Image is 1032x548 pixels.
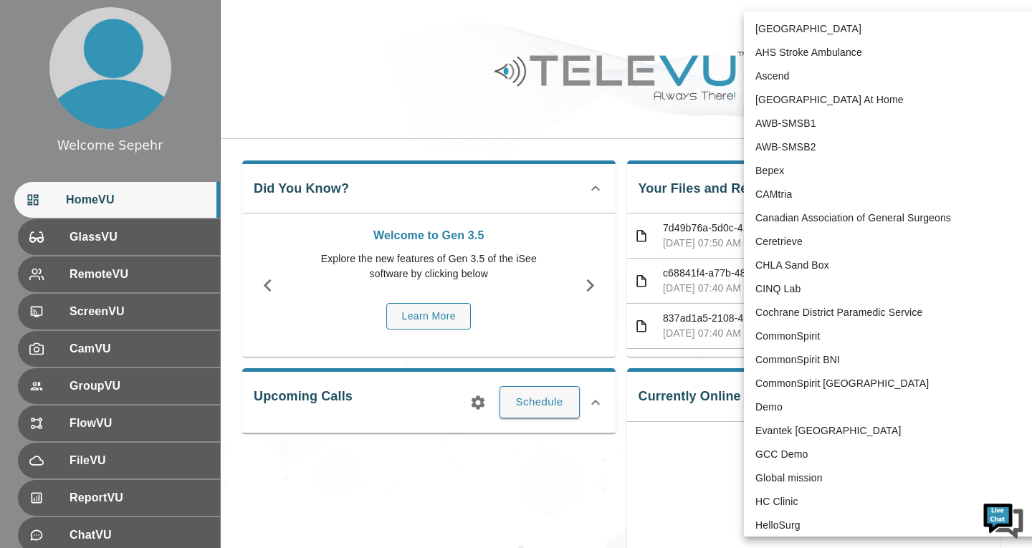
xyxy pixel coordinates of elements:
[982,498,1025,541] img: Chat Widget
